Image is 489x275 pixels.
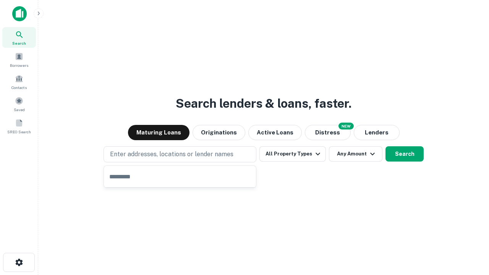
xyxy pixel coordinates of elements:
button: Search [385,146,424,162]
span: SREO Search [7,129,31,135]
button: Enter addresses, locations or lender names [104,146,256,162]
button: Search distressed loans with lien and other non-mortgage details. [305,125,351,140]
a: SREO Search [2,116,36,136]
span: Saved [14,107,25,113]
h3: Search lenders & loans, faster. [176,94,351,113]
span: Contacts [11,84,27,91]
span: Search [12,40,26,46]
a: Contacts [2,71,36,92]
a: Saved [2,94,36,114]
button: Active Loans [248,125,302,140]
p: Enter addresses, locations or lender names [110,150,233,159]
span: Borrowers [10,62,28,68]
button: Maturing Loans [128,125,189,140]
button: Originations [193,125,245,140]
iframe: Chat Widget [451,214,489,251]
img: capitalize-icon.png [12,6,27,21]
div: NEW [338,123,354,129]
a: Borrowers [2,49,36,70]
button: Any Amount [329,146,382,162]
button: Lenders [354,125,400,140]
a: Search [2,27,36,48]
button: All Property Types [259,146,326,162]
